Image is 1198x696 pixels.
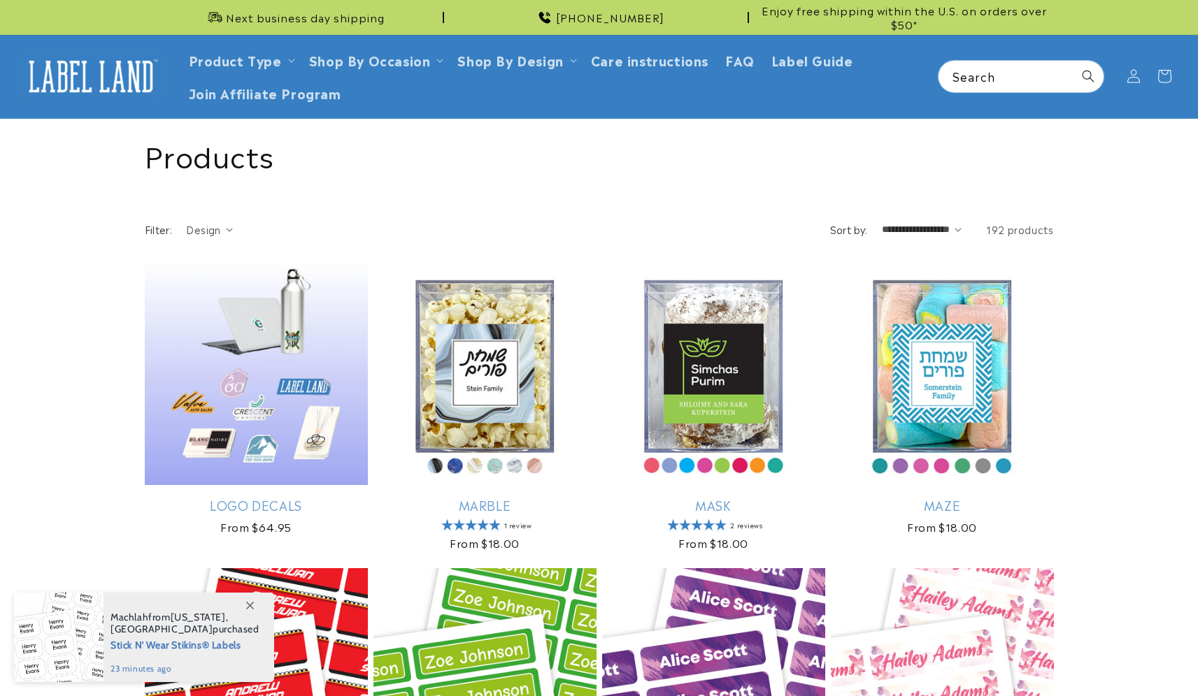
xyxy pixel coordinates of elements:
[110,662,259,675] span: 23 minutes ago
[171,611,226,623] span: [US_STATE]
[186,222,233,237] summary: Design (0 selected)
[755,3,1054,31] span: Enjoy free shipping within the U.S. on orders over $50*
[110,611,259,635] span: from , purchased
[830,222,868,236] label: Sort by:
[180,43,301,76] summary: Product Type
[457,50,563,69] a: Shop By Design
[986,222,1053,236] span: 192 products
[145,497,368,513] a: Logo Decals
[591,52,708,68] span: Care instructions
[110,611,148,623] span: Machlah
[110,623,213,635] span: [GEOGRAPHIC_DATA]
[186,222,220,236] span: Design
[16,50,166,103] a: Label Land
[145,136,1054,173] h1: Products
[831,497,1054,513] a: Maze
[301,43,450,76] summary: Shop By Occasion
[180,76,350,109] a: Join Affiliate Program
[145,222,173,237] h2: Filter:
[583,43,717,76] a: Care instructions
[771,52,853,68] span: Label Guide
[189,85,341,101] span: Join Affiliate Program
[449,43,582,76] summary: Shop By Design
[309,52,431,68] span: Shop By Occasion
[763,43,862,76] a: Label Guide
[602,497,825,513] a: Mask
[717,43,763,76] a: FAQ
[226,10,385,24] span: Next business day shipping
[556,10,664,24] span: [PHONE_NUMBER]
[110,635,259,653] span: Stick N' Wear Stikins® Labels
[21,55,161,98] img: Label Land
[725,52,755,68] span: FAQ
[373,497,597,513] a: Marble
[1073,61,1104,92] button: Search
[189,50,282,69] a: Product Type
